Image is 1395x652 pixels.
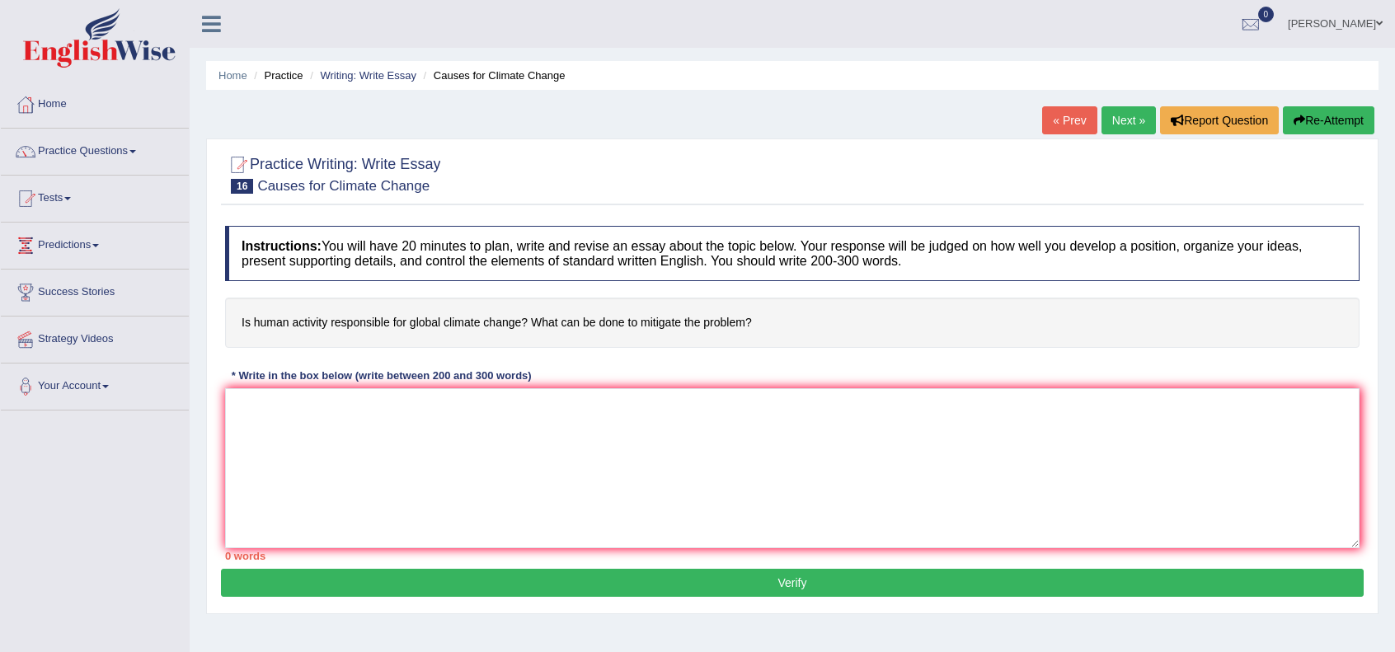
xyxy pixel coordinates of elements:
[1,317,189,358] a: Strategy Videos
[420,68,566,83] li: Causes for Climate Change
[257,178,430,194] small: Causes for Climate Change
[1,82,189,123] a: Home
[1160,106,1279,134] button: Report Question
[1258,7,1275,22] span: 0
[1,176,189,217] a: Tests
[225,298,1360,348] h4: Is human activity responsible for global climate change? What can be done to mitigate the problem?
[225,226,1360,281] h4: You will have 20 minutes to plan, write and revise an essay about the topic below. Your response ...
[225,368,538,384] div: * Write in the box below (write between 200 and 300 words)
[231,179,253,194] span: 16
[1,270,189,311] a: Success Stories
[1,129,189,170] a: Practice Questions
[225,152,440,194] h2: Practice Writing: Write Essay
[242,239,322,253] b: Instructions:
[1101,106,1156,134] a: Next »
[1283,106,1374,134] button: Re-Attempt
[218,69,247,82] a: Home
[1,364,189,405] a: Your Account
[221,569,1364,597] button: Verify
[225,548,1360,564] div: 0 words
[1042,106,1097,134] a: « Prev
[320,69,416,82] a: Writing: Write Essay
[250,68,303,83] li: Practice
[1,223,189,264] a: Predictions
